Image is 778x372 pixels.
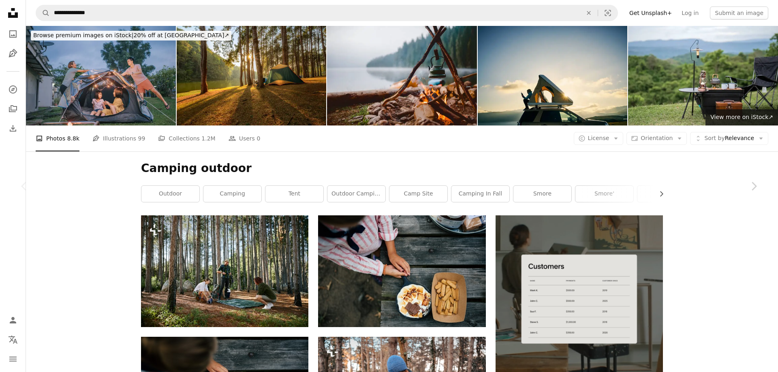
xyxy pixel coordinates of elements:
[141,215,308,327] img: a group of people standing around a forest
[327,186,385,202] a: outdoor camping
[141,161,663,176] h1: Camping outdoor
[690,132,768,145] button: Sort byRelevance
[5,120,21,136] a: Download History
[141,186,199,202] a: outdoor
[5,351,21,367] button: Menu
[710,6,768,19] button: Submit an image
[33,32,133,38] span: Browse premium images on iStock |
[451,186,509,202] a: camping in fall
[201,134,215,143] span: 1.2M
[26,26,236,45] a: Browse premium images on iStock|20% off at [GEOGRAPHIC_DATA]↗
[5,312,21,328] a: Log in / Sign up
[5,101,21,117] a: Collections
[575,186,633,202] a: smore'
[5,332,21,348] button: Language
[704,135,725,141] span: Sort by
[256,134,260,143] span: 0
[389,186,447,202] a: camp site
[729,147,778,225] a: Next
[141,268,308,275] a: a group of people standing around a forest
[478,26,628,125] img: I don't need therapy, I just need camping
[33,32,229,38] span: 20% off at [GEOGRAPHIC_DATA] ↗
[580,5,598,21] button: Clear
[26,26,176,125] img: Asian chinese family putting on string light decorating camping at backyard of their house stayca...
[203,186,261,202] a: camping
[265,186,323,202] a: tent
[626,132,687,145] button: Orientation
[588,135,609,141] span: License
[710,114,773,120] span: View more on iStock ↗
[705,109,778,125] a: View more on iStock↗
[624,6,677,19] a: Get Unsplash+
[513,186,571,202] a: smore
[229,125,261,151] a: Users 0
[158,125,215,151] a: Collections 1.2M
[36,5,50,21] button: Search Unsplash
[637,186,695,202] a: food
[318,215,485,327] img: a person sitting at a picnic table with a plate of food
[598,5,618,21] button: Visual search
[177,26,327,125] img: The beautiful scenery of a tent in a pine tree forest at Pang Oung, Mae Hong Son province, Thailand.
[574,132,624,145] button: License
[677,6,703,19] a: Log in
[36,5,618,21] form: Find visuals sitewide
[5,81,21,98] a: Explore
[654,186,663,202] button: scroll list to the right
[318,268,485,275] a: a person sitting at a picnic table with a plate of food
[628,26,778,125] img: A table with a lantern and a tea kettle on it, and a black chair next to it. The scene is set in ...
[138,134,145,143] span: 99
[5,26,21,42] a: Photos
[641,135,673,141] span: Orientation
[704,134,754,142] span: Relevance
[5,45,21,62] a: Illustrations
[92,125,145,151] a: Illustrations 99
[327,26,477,125] img: Shot of a cute vintage teapot in a campsite near to lake.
